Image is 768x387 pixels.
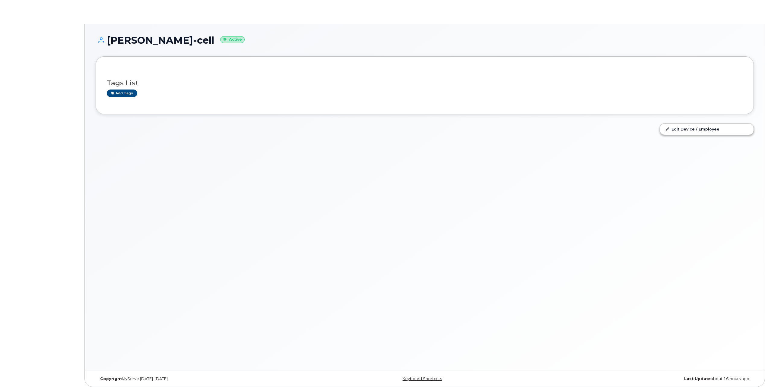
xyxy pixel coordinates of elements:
[96,376,315,381] div: MyServe [DATE]–[DATE]
[402,376,442,381] a: Keyboard Shortcuts
[107,79,743,87] h3: Tags List
[100,376,122,381] strong: Copyright
[96,35,754,46] h1: [PERSON_NAME]-cell
[684,376,711,381] strong: Last Update
[660,124,754,134] a: Edit Device / Employee
[220,36,245,43] small: Active
[535,376,754,381] div: about 16 hours ago
[107,90,137,97] a: Add tags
